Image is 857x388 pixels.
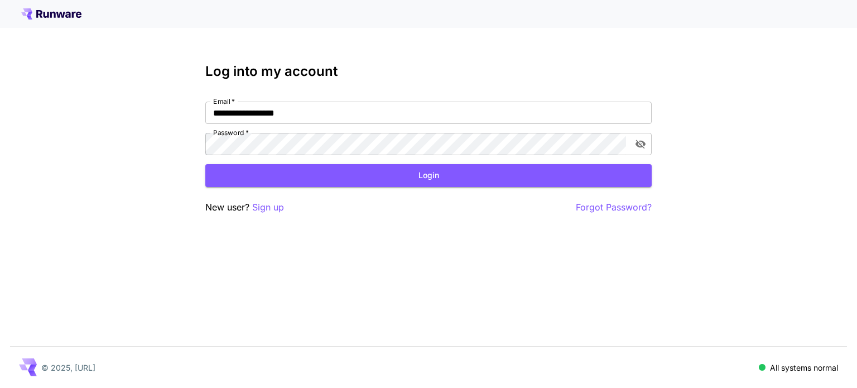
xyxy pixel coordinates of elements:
p: All systems normal [770,362,838,373]
button: Forgot Password? [576,200,652,214]
button: Sign up [252,200,284,214]
p: New user? [205,200,284,214]
h3: Log into my account [205,64,652,79]
button: Login [205,164,652,187]
label: Email [213,97,235,106]
button: toggle password visibility [630,134,651,154]
label: Password [213,128,249,137]
p: © 2025, [URL] [41,362,95,373]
